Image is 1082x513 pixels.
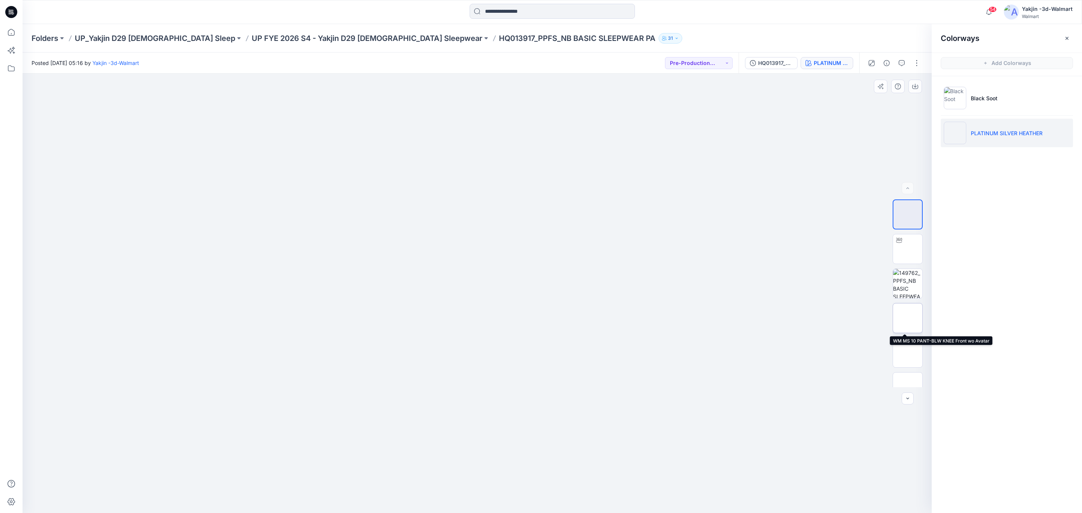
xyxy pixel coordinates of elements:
[971,129,1043,137] p: PLATINUM SILVER HEATHER
[32,33,58,44] a: Folders
[758,59,793,67] div: HQ013917_PPFS_NB BASIC SLEEPWEAR PANTS
[745,57,798,69] button: HQ013917_PPFS_NB BASIC SLEEPWEAR PANTS
[971,94,997,102] p: Black Soot
[1022,5,1073,14] div: Yakjin -3d-Walmart
[75,33,235,44] a: UP_Yakjin D29 [DEMOGRAPHIC_DATA] Sleep
[801,57,853,69] button: PLATINUM SILVER HEATHER
[499,33,656,44] p: HQ013917_PPFS_NB BASIC SLEEPWEAR PA
[32,59,139,67] span: Posted [DATE] 05:16 by
[1022,14,1073,19] div: Walmart
[944,122,966,144] img: PLATINUM SILVER HEATHER
[893,269,922,298] img: 149762_PPFS_NB BASIC SLEEPWEAR PANT_LIGHT GREY HEATHER_lounge pants WB insper
[1004,5,1019,20] img: avatar
[668,34,673,42] p: 31
[92,60,139,66] a: Yakjin -3d-Walmart
[659,33,682,44] button: 31
[944,87,966,109] img: Black Soot
[988,6,997,12] span: 54
[814,59,848,67] div: PLATINUM SILVER HEATHER
[941,34,979,43] h2: Colorways
[252,33,482,44] a: UP FYE 2026 S4 - Yakjin D29 [DEMOGRAPHIC_DATA] Sleepwear
[881,57,893,69] button: Details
